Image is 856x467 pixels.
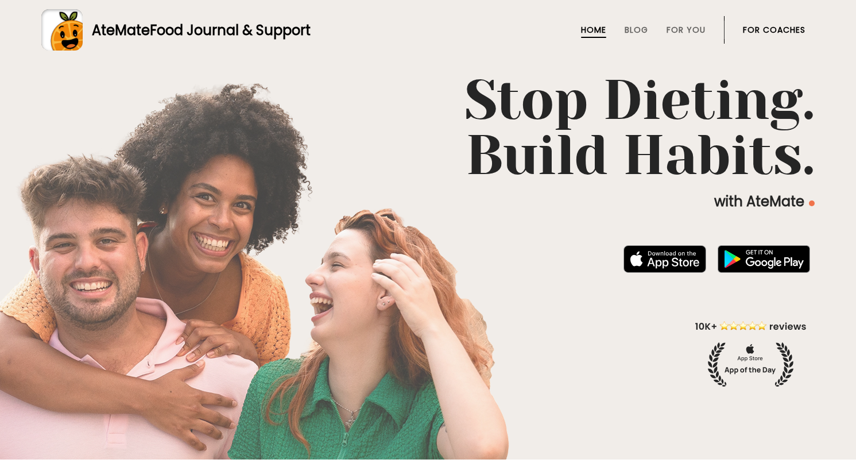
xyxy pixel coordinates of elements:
[687,319,815,387] img: home-hero-appoftheday.png
[83,20,311,40] div: AteMate
[41,73,815,183] h1: Stop Dieting. Build Habits.
[41,9,815,51] a: AteMateFood Journal & Support
[625,25,648,34] a: Blog
[743,25,805,34] a: For Coaches
[667,25,706,34] a: For You
[150,21,311,40] span: Food Journal & Support
[623,245,706,273] img: badge-download-apple.svg
[718,245,810,273] img: badge-download-google.png
[41,192,815,211] p: with AteMate
[581,25,606,34] a: Home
